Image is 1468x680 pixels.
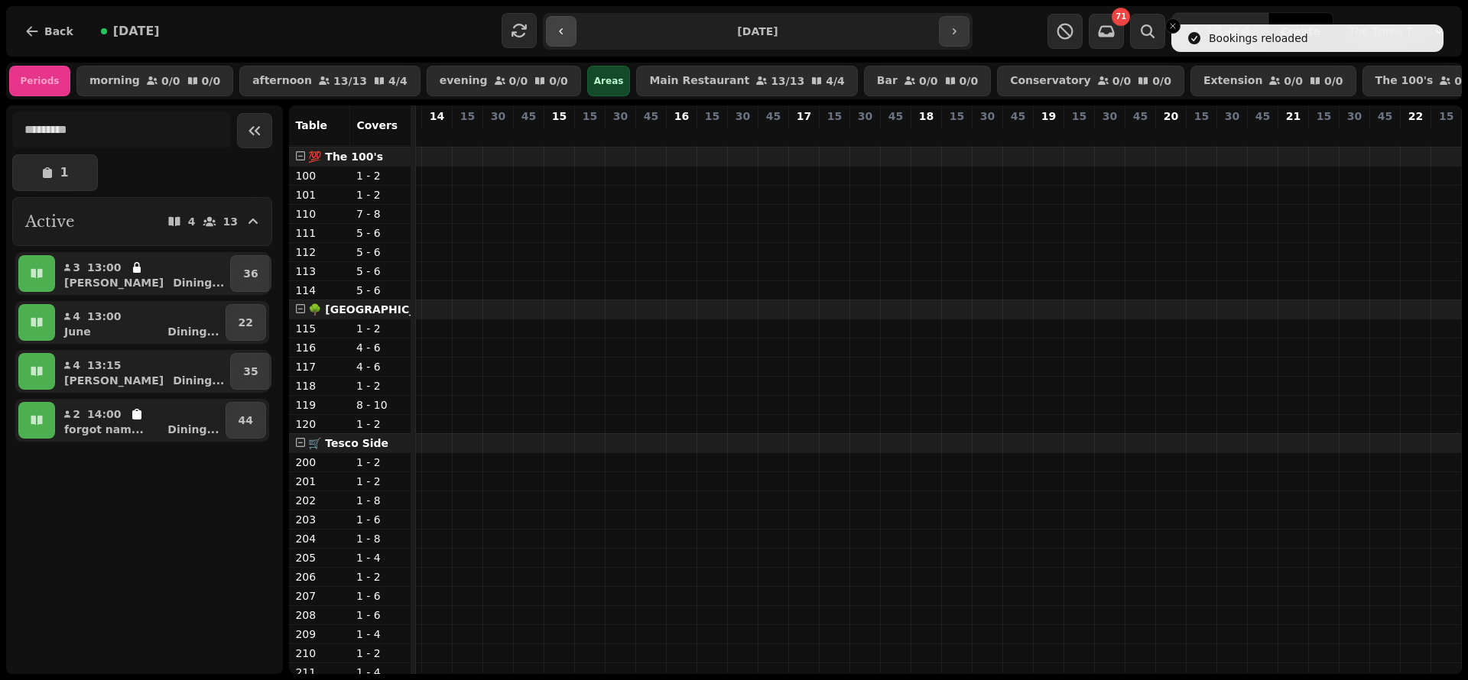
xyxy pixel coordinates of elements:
[295,455,344,470] p: 200
[356,455,405,470] p: 1 - 2
[583,108,597,124] p: 15
[549,76,568,86] p: 0 / 0
[1190,66,1356,96] button: Extension0/00/0
[645,127,657,142] p: 0
[1165,18,1181,34] button: Close toast
[1103,108,1117,124] p: 30
[950,108,964,124] p: 15
[1133,108,1148,124] p: 45
[295,416,344,432] p: 120
[356,283,405,298] p: 5 - 6
[295,607,344,623] p: 208
[243,266,258,281] p: 36
[356,168,405,183] p: 1 - 2
[295,378,344,393] p: 118
[920,127,932,142] p: 0
[1255,108,1270,124] p: 45
[295,512,344,527] p: 203
[509,76,528,86] p: 0 / 0
[295,264,344,279] p: 113
[72,358,81,373] p: 4
[427,66,581,96] button: evening0/00/0
[72,260,81,275] p: 3
[239,66,421,96] button: afternoon13/134/4
[950,127,963,142] p: 0
[356,340,405,355] p: 4 - 6
[295,168,344,183] p: 100
[828,127,840,142] p: 0
[356,359,405,374] p: 4 - 6
[64,324,91,339] p: June
[1134,127,1146,142] p: 0
[587,66,631,96] div: Areas
[766,108,781,124] p: 45
[230,255,271,292] button: 36
[252,75,312,87] p: afternoon
[58,304,222,341] button: 413:00JuneDining...
[1439,108,1453,124] p: 15
[492,127,504,142] p: 0
[356,588,405,604] p: 1 - 6
[295,531,344,546] p: 204
[1409,127,1421,142] p: 0
[295,569,344,584] p: 206
[356,187,405,202] p: 1 - 2
[649,75,749,87] p: Main Restaurant
[308,437,388,449] span: 🛒 Tesco Side
[736,127,749,142] p: 0
[1164,108,1178,124] p: 20
[981,127,993,142] p: 0
[1226,127,1238,142] p: 0
[188,216,196,227] p: 4
[356,531,405,546] p: 1 - 8
[58,353,227,390] button: 413:15[PERSON_NAME]Dining...
[167,422,219,437] p: Dining ...
[295,588,344,604] p: 207
[888,108,903,124] p: 45
[356,378,405,393] p: 1 - 2
[60,167,68,179] p: 1
[295,244,344,260] p: 112
[1256,127,1268,142] p: 0
[767,127,779,142] p: 0
[295,493,344,508] p: 202
[25,211,74,232] h2: Active
[522,127,534,142] p: 0
[12,13,86,50] button: Back
[706,127,718,142] p: 0
[636,66,857,96] button: Main Restaurant13/134/4
[1011,108,1025,124] p: 45
[356,264,405,279] p: 5 - 6
[64,422,144,437] p: forgot nam...
[356,397,405,413] p: 8 - 10
[239,413,253,428] p: 44
[230,353,271,390] button: 35
[1379,127,1391,142] p: 0
[674,108,689,124] p: 16
[521,108,536,124] p: 45
[72,309,81,324] p: 4
[997,66,1184,96] button: Conservatory0/00/0
[1348,127,1360,142] p: 0
[1408,108,1423,124] p: 22
[1195,127,1207,142] p: 0
[491,108,505,124] p: 30
[771,76,804,86] p: 13 / 13
[797,108,811,124] p: 17
[72,406,81,422] p: 2
[295,206,344,222] p: 110
[76,66,233,96] button: morning0/00/0
[295,627,344,642] p: 209
[58,402,222,439] button: 214:00forgot nam...Dining...
[1284,76,1303,86] p: 0 / 0
[356,206,405,222] p: 7 - 8
[356,665,405,680] p: 1 - 4
[333,76,367,86] p: 13 / 13
[12,197,272,246] button: Active413
[644,108,658,124] p: 45
[388,76,408,86] p: 4 / 4
[1152,76,1171,86] p: 0 / 0
[295,397,344,413] p: 119
[1286,108,1301,124] p: 21
[826,76,845,86] p: 4 / 4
